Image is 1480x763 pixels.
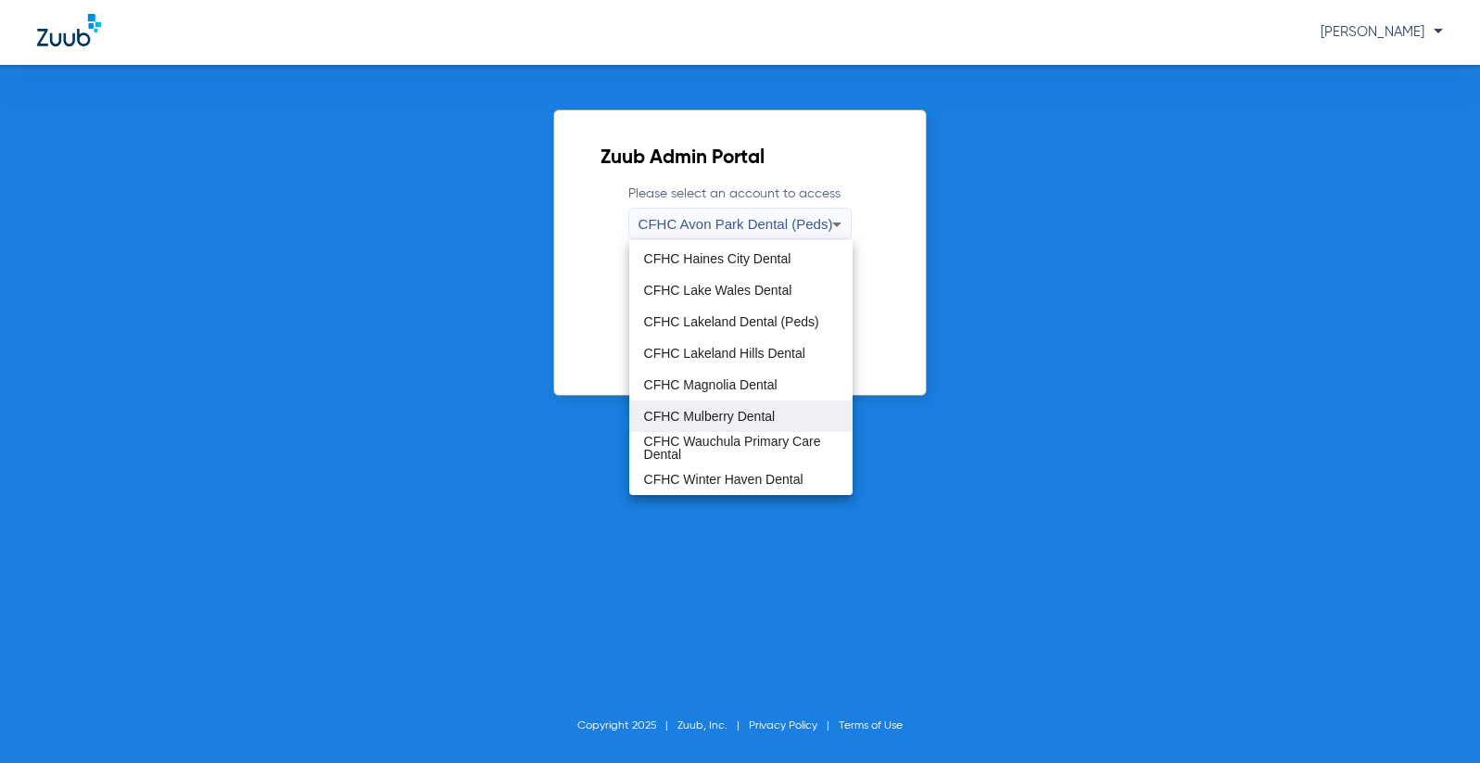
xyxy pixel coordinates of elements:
[644,315,819,328] span: CFHC Lakeland Dental (Peds)
[644,347,805,360] span: CFHC Lakeland Hills Dental
[644,378,778,391] span: CFHC Magnolia Dental
[1387,674,1480,763] iframe: Chat Widget
[644,473,803,486] span: CFHC Winter Haven Dental
[644,410,776,423] span: CFHC Mulberry Dental
[644,284,792,297] span: CFHC Lake Wales Dental
[644,435,839,461] span: CFHC Wauchula Primary Care Dental
[644,252,791,265] span: CFHC Haines City Dental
